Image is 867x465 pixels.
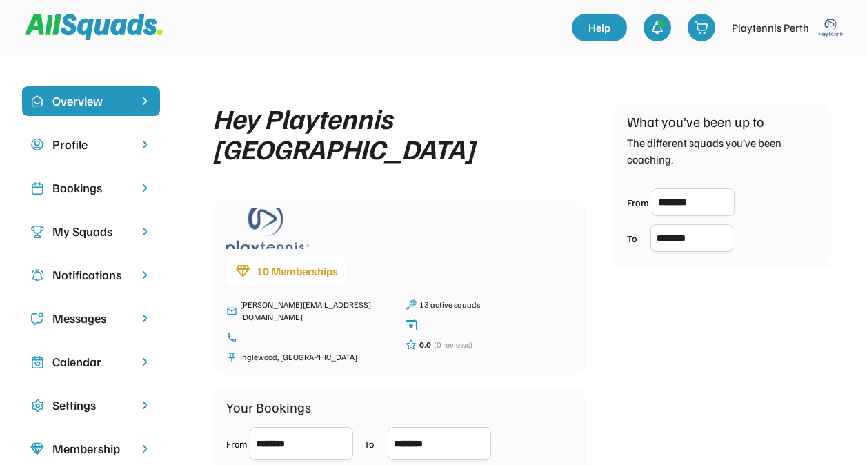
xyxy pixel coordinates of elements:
[52,396,130,415] div: Settings
[138,138,152,151] img: chevron-right.svg
[52,353,130,371] div: Calendar
[52,266,130,284] div: Notifications
[419,339,431,351] div: 0.0
[138,268,152,281] img: chevron-right.svg
[138,355,152,368] img: chevron-right.svg
[30,268,44,282] img: Icon%20copy%204.svg
[52,309,130,328] div: Messages
[817,14,845,41] img: playtennis%20blue%20logo%201.png
[226,437,247,451] div: From
[138,442,152,455] img: chevron-right.svg
[572,14,627,41] a: Help
[695,21,708,34] img: shopping-cart-01%20%281%29.svg
[212,103,586,164] div: Hey Playtennis [GEOGRAPHIC_DATA]
[52,92,130,110] div: Overview
[52,135,130,154] div: Profile
[138,181,152,195] img: chevron-right.svg
[52,222,130,241] div: My Squads
[257,263,338,279] div: 10 Memberships
[240,299,392,324] div: [PERSON_NAME][EMAIL_ADDRESS][DOMAIN_NAME]
[138,95,152,108] img: chevron-right%20copy%203.svg
[650,21,664,34] img: bell-03%20%281%29.svg
[138,312,152,325] img: chevron-right.svg
[138,225,152,238] img: chevron-right.svg
[627,195,649,210] div: From
[30,355,44,369] img: Icon%20copy%207.svg
[627,231,648,246] div: To
[52,439,130,458] div: Membership
[226,208,309,249] img: playtennis%20blue%20logo%201.png
[627,135,817,168] div: The different squads you’ve been coaching.
[30,181,44,195] img: Icon%20copy%202.svg
[364,437,385,451] div: To
[732,19,809,36] div: Playtennis Perth
[419,299,571,311] div: 13 active squads
[25,14,163,40] img: Squad%20Logo.svg
[30,225,44,239] img: Icon%20copy%203.svg
[52,179,130,197] div: Bookings
[30,138,44,152] img: user-circle.svg
[30,95,44,108] img: home-smile.svg
[138,399,152,412] img: chevron-right.svg
[226,397,311,417] div: Your Bookings
[627,111,764,132] div: What you’ve been up to
[240,351,392,364] div: Inglewood, [GEOGRAPHIC_DATA]
[30,312,44,326] img: Icon%20copy%205.svg
[434,339,472,351] div: (0 reviews)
